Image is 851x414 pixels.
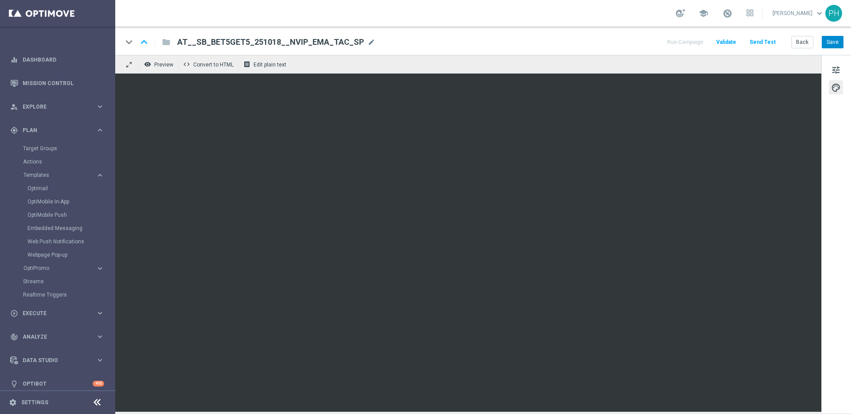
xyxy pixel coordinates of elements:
div: +10 [93,381,104,387]
div: OptiPromo [23,262,114,275]
span: Execute [23,311,96,316]
span: Convert to HTML [193,62,234,68]
i: keyboard_arrow_right [96,171,104,180]
a: Settings [21,400,48,405]
i: keyboard_arrow_up [137,35,151,49]
div: gps_fixed Plan keyboard_arrow_right [10,127,105,134]
div: Dashboard [10,48,104,71]
a: Web Push Notifications [27,238,92,245]
button: tune [829,62,843,77]
a: Target Groups [23,145,92,152]
div: Actions [23,155,114,168]
span: Preview [154,62,173,68]
a: [PERSON_NAME]keyboard_arrow_down [772,7,825,20]
i: keyboard_arrow_right [96,264,104,273]
div: Optibot [10,372,104,395]
a: Embedded Messaging [27,225,92,232]
i: keyboard_arrow_right [96,102,104,111]
i: lightbulb [10,380,18,388]
span: mode_edit [367,38,375,46]
a: OptiMobile Push [27,211,92,219]
span: Validate [716,39,736,45]
span: keyboard_arrow_down [815,8,824,18]
div: Web Push Notifications [27,235,114,248]
div: Explore [10,103,96,111]
div: Plan [10,126,96,134]
div: Target Groups [23,142,114,155]
a: Optibot [23,372,93,395]
div: Mission Control [10,71,104,95]
a: Optimail [27,185,92,192]
i: equalizer [10,56,18,64]
span: Analyze [23,334,96,340]
button: Templates keyboard_arrow_right [23,172,105,179]
span: OptiPromo [23,266,87,271]
span: Explore [23,104,96,109]
button: Mission Control [10,80,105,87]
button: Send Test [748,36,777,48]
button: remove_red_eye Preview [142,59,177,70]
a: OptiMobile In-App [27,198,92,205]
i: keyboard_arrow_right [96,356,104,364]
i: remove_red_eye [144,61,151,68]
button: Validate [715,36,738,48]
span: Data Studio [23,358,96,363]
a: Webpage Pop-up [27,251,92,258]
i: track_changes [10,333,18,341]
i: keyboard_arrow_right [96,126,104,134]
button: Save [822,36,843,48]
i: receipt [243,61,250,68]
div: Streams [23,275,114,288]
button: equalizer Dashboard [10,56,105,63]
span: school [699,8,708,18]
span: tune [831,64,841,76]
i: play_circle_outline [10,309,18,317]
span: palette [831,82,841,94]
div: Data Studio [10,356,96,364]
div: PH [825,5,842,22]
span: code [183,61,190,68]
button: OptiPromo keyboard_arrow_right [23,265,105,272]
button: person_search Explore keyboard_arrow_right [10,103,105,110]
span: AT__SB_BET5GET5_251018__NVIP_EMA_TAC_SP [177,37,364,47]
a: Actions [23,158,92,165]
i: settings [9,398,17,406]
span: Edit plain text [254,62,286,68]
div: Webpage Pop-up [27,248,114,262]
a: Mission Control [23,71,104,95]
a: Streams [23,278,92,285]
a: Dashboard [23,48,104,71]
button: lightbulb Optibot +10 [10,380,105,387]
span: Plan [23,128,96,133]
span: Templates [23,172,87,178]
button: play_circle_outline Execute keyboard_arrow_right [10,310,105,317]
i: person_search [10,103,18,111]
a: Realtime Triggers [23,291,92,298]
button: Back [791,36,813,48]
button: code Convert to HTML [181,59,238,70]
i: keyboard_arrow_right [96,332,104,341]
i: keyboard_arrow_right [96,309,104,317]
div: Embedded Messaging [27,222,114,235]
div: OptiMobile Push [27,208,114,222]
div: OptiPromo [23,266,96,271]
div: Templates [23,168,114,262]
button: palette [829,80,843,94]
button: track_changes Analyze keyboard_arrow_right [10,333,105,340]
i: gps_fixed [10,126,18,134]
div: Optimail [27,182,114,195]
button: Data Studio keyboard_arrow_right [10,357,105,364]
div: Analyze [10,333,96,341]
div: Realtime Triggers [23,288,114,301]
div: Templates [23,172,96,178]
button: receipt Edit plain text [241,59,290,70]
